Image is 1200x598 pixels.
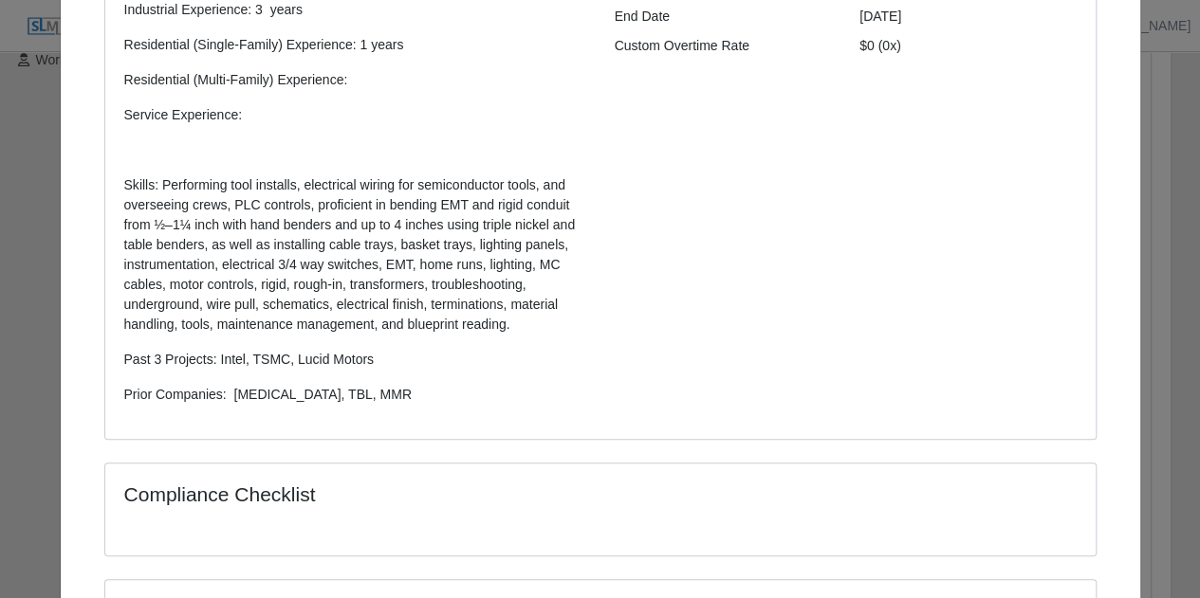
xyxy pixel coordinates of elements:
[859,38,901,53] span: $0 (0x)
[600,36,846,56] div: Custom Overtime Rate
[124,35,586,55] p: Residential (Single-Family) Experience: 1 years
[124,105,586,125] p: Service Experience:
[859,9,901,24] span: [DATE]
[124,385,586,405] p: Prior Companies: [MEDICAL_DATA], TBL, MMR
[600,7,846,27] div: End Date
[124,175,586,335] p: Skills: Performing tool installs, electrical wiring for semiconductor tools, and overseeing crews...
[124,482,749,506] h4: Compliance Checklist
[124,350,586,370] p: Past 3 Projects: Intel, TSMC, Lucid Motors
[124,70,586,90] p: Residential (Multi-Family) Experience:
